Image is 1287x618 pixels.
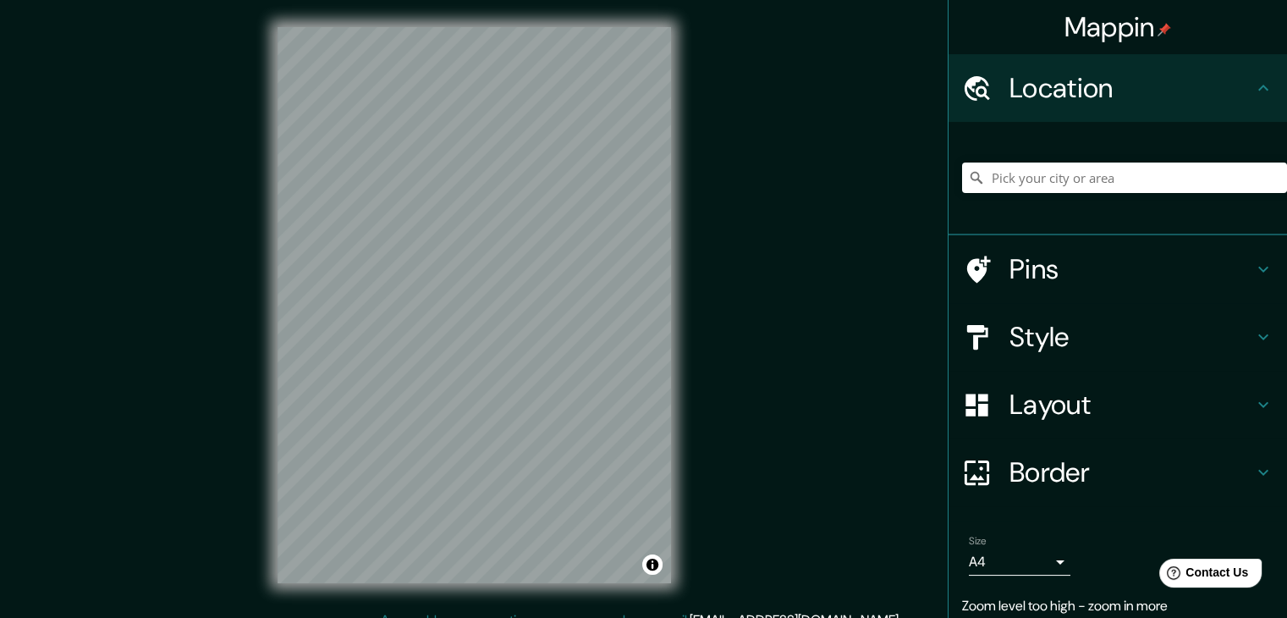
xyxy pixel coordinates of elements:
div: Style [949,303,1287,371]
img: pin-icon.png [1158,23,1171,36]
h4: Pins [1009,252,1253,286]
h4: Border [1009,455,1253,489]
div: A4 [969,549,1070,576]
h4: Layout [1009,388,1253,422]
label: Size [969,534,987,549]
input: Pick your city or area [962,163,1287,193]
div: Layout [949,371,1287,439]
div: Location [949,54,1287,122]
div: Border [949,439,1287,506]
h4: Mappin [1064,10,1172,44]
button: Toggle attribution [642,555,663,575]
h4: Style [1009,320,1253,354]
h4: Location [1009,71,1253,105]
p: Zoom level too high - zoom in more [962,596,1273,616]
canvas: Map [278,27,671,583]
div: Pins [949,235,1287,303]
iframe: Help widget launcher [1136,552,1268,599]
